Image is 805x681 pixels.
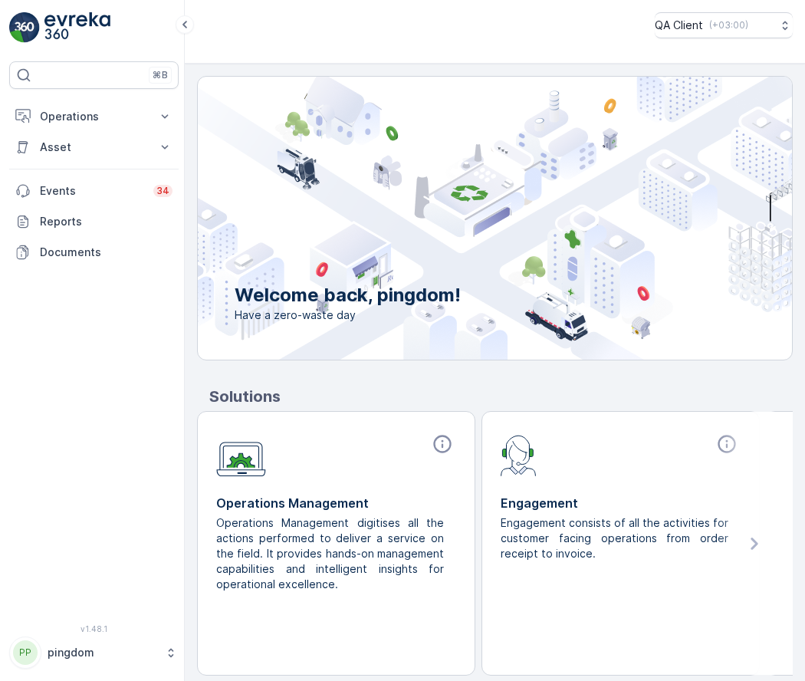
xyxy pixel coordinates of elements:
p: Solutions [209,385,793,408]
p: QA Client [655,18,703,33]
a: Documents [9,237,179,268]
div: PP [13,640,38,665]
p: Operations Management [216,494,456,512]
p: Operations [40,109,148,124]
p: pingdom [48,645,157,660]
img: logo_light-DOdMpM7g.png [44,12,110,43]
button: QA Client(+03:00) [655,12,793,38]
span: Have a zero-waste day [235,308,461,323]
p: Events [40,183,144,199]
button: Asset [9,132,179,163]
button: PPpingdom [9,637,179,669]
p: Documents [40,245,172,260]
p: Reports [40,214,172,229]
a: Reports [9,206,179,237]
p: Welcome back, pingdom! [235,283,461,308]
img: module-icon [501,433,537,476]
a: Events34 [9,176,179,206]
p: Operations Management digitises all the actions performed to deliver a service on the field. It p... [216,515,444,592]
p: Asset [40,140,148,155]
img: city illustration [129,77,792,360]
p: ⌘B [153,69,168,81]
img: module-icon [216,433,266,477]
span: v 1.48.1 [9,624,179,633]
p: 34 [156,185,169,197]
p: Engagement [501,494,741,512]
button: Operations [9,101,179,132]
p: ( +03:00 ) [709,19,748,31]
p: Engagement consists of all the activities for customer facing operations from order receipt to in... [501,515,728,561]
img: logo [9,12,40,43]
